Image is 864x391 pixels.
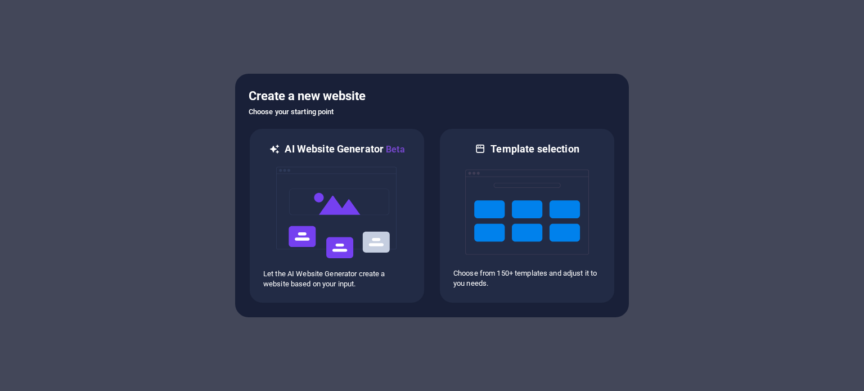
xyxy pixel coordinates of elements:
[275,156,399,269] img: ai
[490,142,579,156] h6: Template selection
[249,105,615,119] h6: Choose your starting point
[384,144,405,155] span: Beta
[453,268,601,289] p: Choose from 150+ templates and adjust it to you needs.
[263,269,411,289] p: Let the AI Website Generator create a website based on your input.
[285,142,404,156] h6: AI Website Generator
[439,128,615,304] div: Template selectionChoose from 150+ templates and adjust it to you needs.
[249,128,425,304] div: AI Website GeneratorBetaaiLet the AI Website Generator create a website based on your input.
[249,87,615,105] h5: Create a new website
